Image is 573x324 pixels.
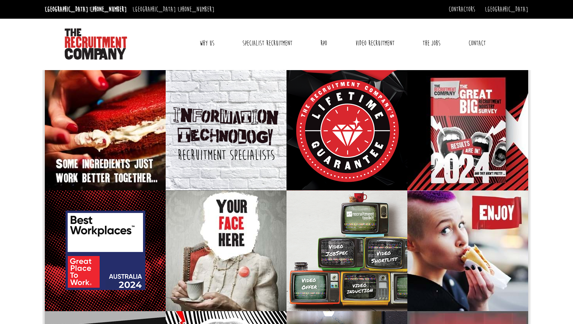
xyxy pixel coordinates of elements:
[417,33,446,53] a: The Jobs
[194,33,220,53] a: Why Us
[449,5,475,14] a: Contractors
[237,33,298,53] a: Specialist Recruitment
[463,33,492,53] a: Contact
[178,5,214,14] a: [PHONE_NUMBER]
[315,33,333,53] a: RPO
[65,28,127,60] img: The Recruitment Company
[43,3,129,16] li: [GEOGRAPHIC_DATA]:
[350,33,400,53] a: Video Recruitment
[485,5,528,14] a: [GEOGRAPHIC_DATA]
[131,3,216,16] li: [GEOGRAPHIC_DATA]:
[90,5,127,14] a: [PHONE_NUMBER]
